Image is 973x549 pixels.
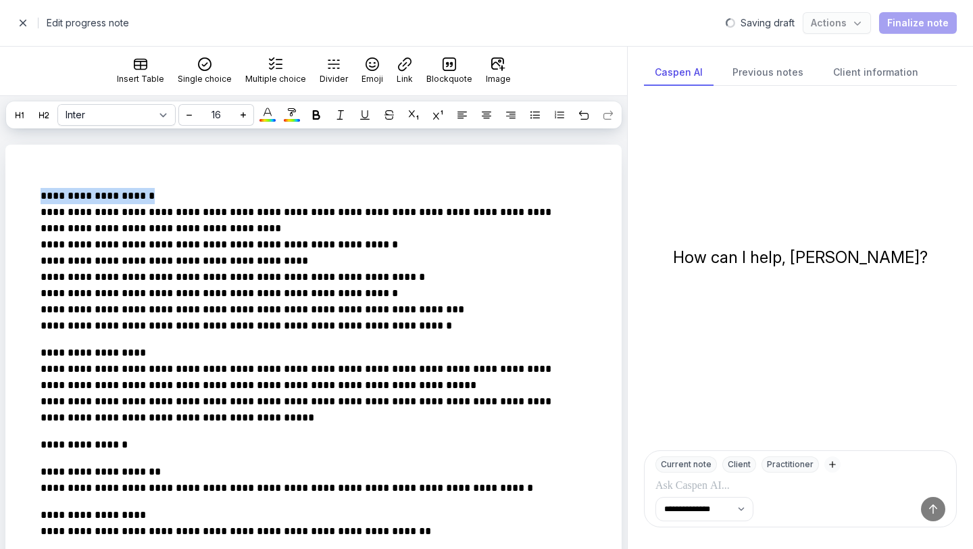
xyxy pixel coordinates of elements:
[879,12,957,34] button: Finalize note
[762,456,819,473] div: Practitioner
[722,60,814,86] div: Previous notes
[555,111,556,114] text: 1
[111,52,170,90] button: Insert Table
[245,74,306,85] div: Multiple choice
[47,15,718,31] h2: Edit progress note
[741,16,795,30] div: Saving draft
[555,116,556,119] text: 3
[803,12,871,34] button: Actions
[655,456,717,473] div: Current note
[486,74,511,85] div: Image
[549,104,570,126] button: 123
[555,114,556,116] text: 2
[178,74,232,85] div: Single choice
[644,60,714,86] div: Caspen AI
[391,52,418,90] button: Link
[320,74,348,85] div: Divider
[673,247,928,268] div: How can I help, [PERSON_NAME]?
[397,74,413,85] div: Link
[811,15,863,31] span: Actions
[117,74,164,85] div: Insert Table
[426,74,472,85] div: Blockquote
[887,15,949,31] span: Finalize note
[722,456,756,473] div: Client
[822,60,929,86] div: Client information
[361,74,383,85] div: Emoji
